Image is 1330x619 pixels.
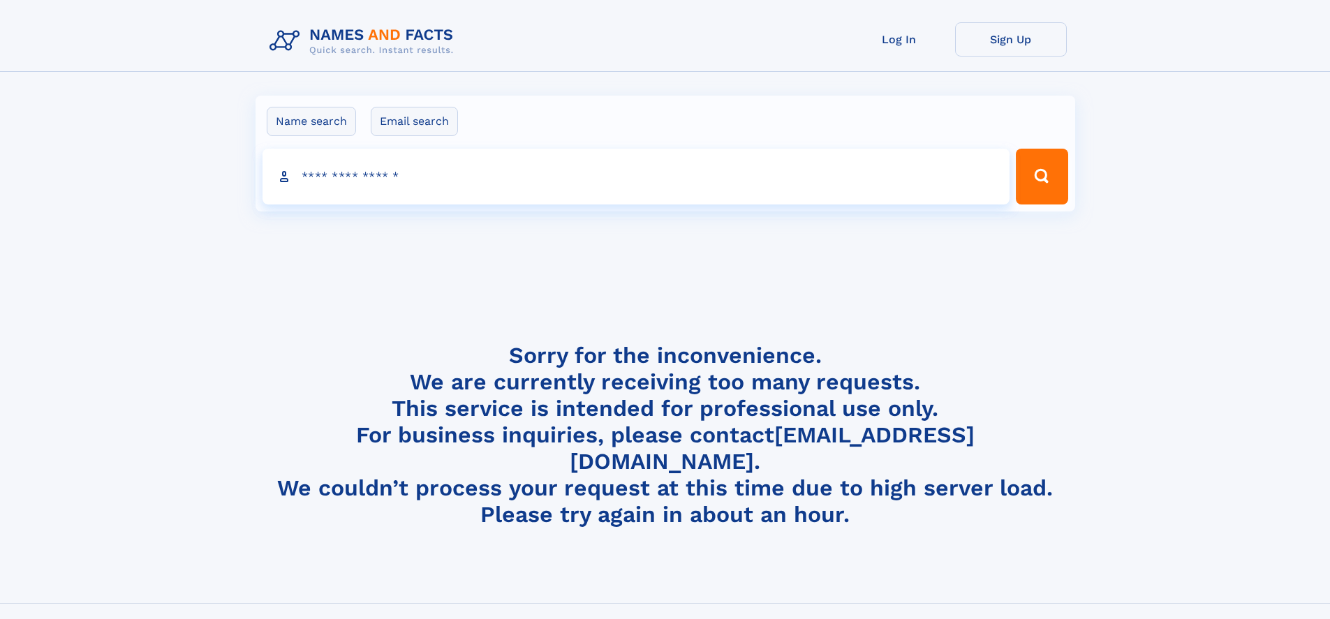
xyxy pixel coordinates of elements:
[570,422,975,475] a: [EMAIL_ADDRESS][DOMAIN_NAME]
[371,107,458,136] label: Email search
[263,149,1010,204] input: search input
[955,22,1067,57] a: Sign Up
[843,22,955,57] a: Log In
[267,107,356,136] label: Name search
[1016,149,1067,204] button: Search Button
[264,342,1067,528] h4: Sorry for the inconvenience. We are currently receiving too many requests. This service is intend...
[264,22,465,60] img: Logo Names and Facts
